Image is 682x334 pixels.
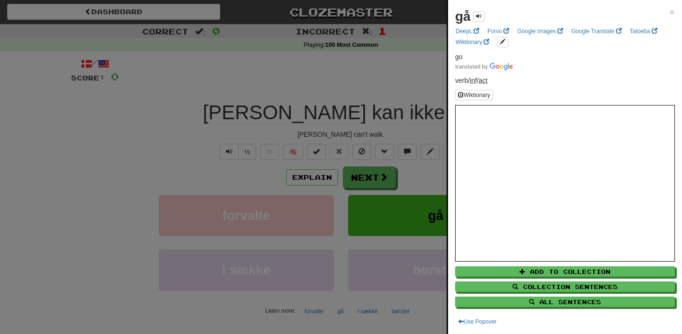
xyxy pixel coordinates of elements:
a: Tatoeba [627,26,660,36]
button: Add to Collection [455,266,675,277]
button: All Sentences [455,297,675,307]
a: DeepL [453,26,482,36]
strong: gå [455,9,471,24]
button: Collection Sentences [455,281,675,292]
button: edit links [497,37,508,47]
a: Wiktionary [453,37,492,47]
a: Google Images [514,26,566,36]
button: Close [669,7,675,17]
span: × [669,7,675,18]
a: Forvo [485,26,512,36]
a: Google Translate [568,26,625,36]
button: Wiktionary [455,90,493,100]
span: / [470,77,479,84]
abbr: VerbForm: Infinitive [470,77,477,84]
button: Use Popover [455,316,499,327]
p: verb / [455,76,675,85]
img: Color short [455,63,513,70]
span: go [455,53,463,61]
abbr: Voice: Active or actor-focus voice [479,77,488,84]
